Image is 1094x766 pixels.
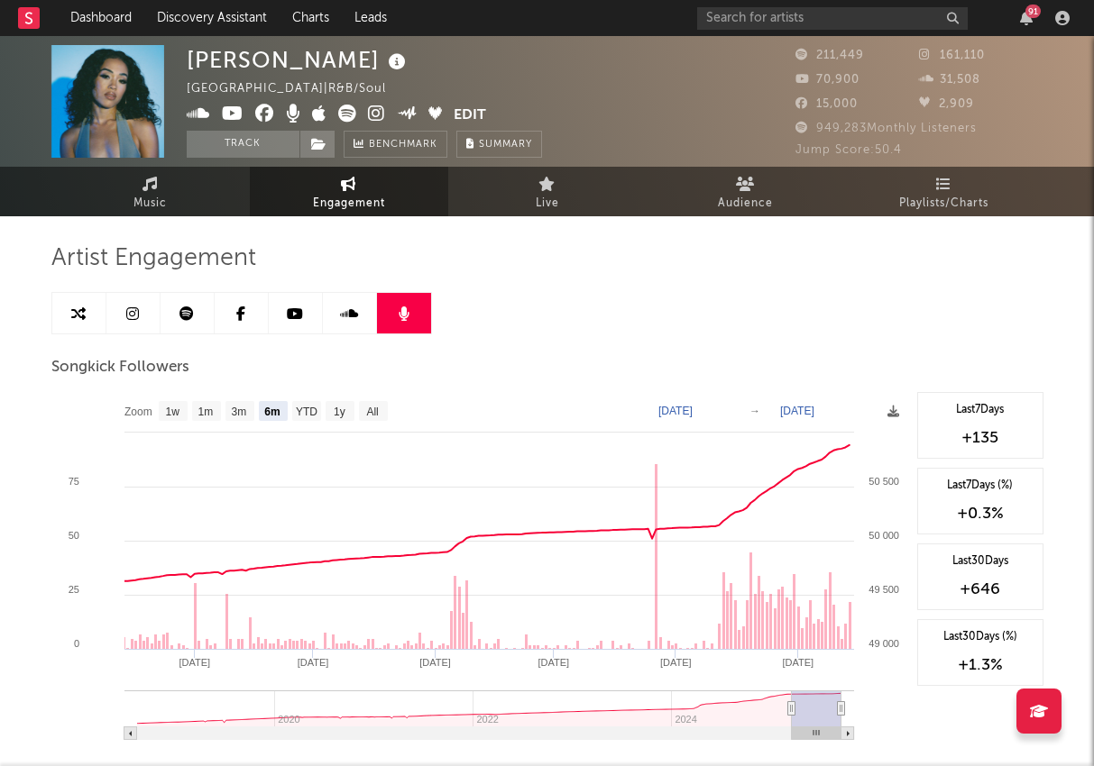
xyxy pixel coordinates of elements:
[68,584,78,595] text: 25
[919,50,985,61] span: 161,110
[869,584,899,595] text: 49 500
[927,553,1034,570] div: Last 30 Days
[68,476,78,487] text: 75
[73,638,78,649] text: 0
[124,406,152,418] text: Zoom
[899,193,988,214] span: Playlists/Charts
[51,167,250,216] a: Music
[198,406,213,418] text: 1m
[927,629,1034,645] div: Last 30 Days (%)
[869,638,899,649] text: 49 000
[927,402,1034,418] div: Last 7 Days
[919,74,980,86] span: 31,508
[536,193,559,214] span: Live
[780,405,814,417] text: [DATE]
[456,131,542,158] button: Summary
[187,78,407,100] div: [GEOGRAPHIC_DATA] | R&B/Soul
[51,357,189,378] span: Songkick Followers
[795,144,902,156] span: Jump Score: 50.4
[927,654,1034,676] div: +1.3 %
[718,193,773,214] span: Audience
[795,123,977,134] span: 949,283 Monthly Listeners
[133,193,167,214] span: Music
[295,406,317,418] text: YTD
[869,530,899,541] text: 50 000
[264,406,280,418] text: 6m
[297,657,328,668] text: [DATE]
[187,45,410,75] div: [PERSON_NAME]
[334,406,345,418] text: 1y
[927,579,1034,600] div: +646
[366,406,378,418] text: All
[659,657,691,668] text: [DATE]
[454,105,486,127] button: Edit
[749,405,760,417] text: →
[697,7,968,30] input: Search for artists
[927,503,1034,524] div: +0.3 %
[51,248,256,269] span: Artist Engagement
[344,131,447,158] a: Benchmark
[369,134,437,156] span: Benchmark
[448,167,647,216] a: Live
[165,406,179,418] text: 1w
[795,50,864,61] span: 211,449
[919,98,974,110] span: 2,909
[419,657,451,668] text: [DATE]
[1025,5,1041,18] div: 91
[927,478,1034,494] div: Last 7 Days (%)
[927,427,1034,449] div: +135
[313,193,385,214] span: Engagement
[869,476,899,487] text: 50 500
[647,167,845,216] a: Audience
[845,167,1043,216] a: Playlists/Charts
[250,167,448,216] a: Engagement
[795,74,860,86] span: 70,900
[479,140,532,150] span: Summary
[187,131,299,158] button: Track
[795,98,858,110] span: 15,000
[658,405,693,417] text: [DATE]
[231,406,246,418] text: 3m
[68,530,78,541] text: 50
[538,657,569,668] text: [DATE]
[782,657,814,668] text: [DATE]
[1020,11,1033,25] button: 91
[179,657,210,668] text: [DATE]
